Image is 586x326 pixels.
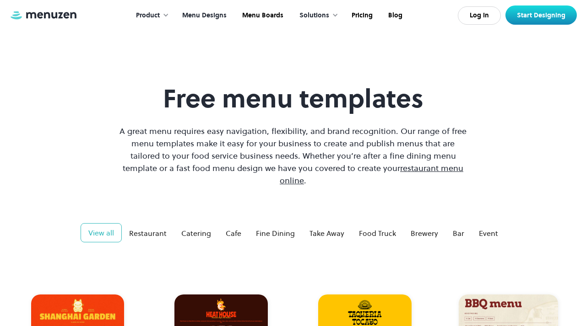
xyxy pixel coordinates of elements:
div: Cafe [226,228,241,239]
div: Solutions [299,11,329,21]
div: Fine Dining [256,228,295,239]
a: Start Designing [505,5,577,25]
div: Product [136,11,160,21]
div: Food Truck [359,228,396,239]
h1: Free menu templates [117,83,469,114]
a: Menu Designs [174,1,233,30]
a: Menu Boards [233,1,290,30]
div: Bar [453,228,464,239]
div: Brewery [411,228,438,239]
a: Log In [458,6,501,25]
div: Take Away [309,228,344,239]
div: Restaurant [129,228,167,239]
div: Catering [181,228,211,239]
a: Pricing [343,1,380,30]
div: Event [479,228,498,239]
a: Blog [380,1,409,30]
div: Product [127,1,174,30]
div: View all [88,227,114,238]
div: Solutions [290,1,343,30]
p: A great menu requires easy navigation, flexibility, and brand recognition. Our range of free menu... [117,125,469,187]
